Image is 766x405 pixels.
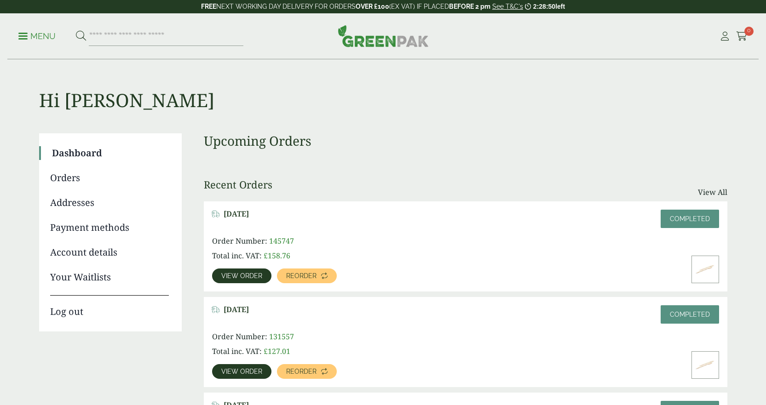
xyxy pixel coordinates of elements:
[212,236,267,246] span: Order Number:
[269,331,294,342] span: 131557
[50,270,169,284] a: Your Waitlists
[201,3,216,10] strong: FREE
[269,236,294,246] span: 145747
[212,364,271,379] a: View order
[50,196,169,210] a: Addresses
[277,364,337,379] a: Reorder
[212,346,262,356] span: Total inc. VAT:
[264,346,290,356] bdi: 127.01
[221,273,262,279] span: View order
[50,221,169,234] a: Payment methods
[670,311,710,318] span: Completed
[224,305,249,314] span: [DATE]
[212,331,267,342] span: Order Number:
[286,368,317,375] span: Reorder
[50,171,169,185] a: Orders
[277,268,337,283] a: Reorder
[52,146,169,160] a: Dashboard
[533,3,555,10] span: 2:28:50
[264,346,268,356] span: £
[692,352,719,378] img: 2920033-Gun-Shaped-Bamboo-Skewer-120mm-300x200.jpg
[555,3,565,10] span: left
[39,60,727,111] h1: Hi [PERSON_NAME]
[449,3,490,10] strong: BEFORE 2 pm
[744,27,754,36] span: 0
[698,187,727,198] a: View All
[212,268,271,283] a: View order
[719,32,731,41] i: My Account
[264,251,268,261] span: £
[264,251,290,261] bdi: 158.76
[356,3,389,10] strong: OVER £100
[18,31,56,40] a: Menu
[692,256,719,283] img: 2920033-Gun-Shaped-Bamboo-Skewer-120mm-300x200.jpg
[338,25,429,47] img: GreenPak Supplies
[204,178,272,190] h3: Recent Orders
[204,133,727,149] h3: Upcoming Orders
[50,245,169,259] a: Account details
[224,210,249,218] span: [DATE]
[18,31,56,42] p: Menu
[221,368,262,375] span: View order
[736,32,748,41] i: Cart
[50,295,169,319] a: Log out
[286,273,317,279] span: Reorder
[736,29,748,43] a: 0
[492,3,523,10] a: See T&C's
[212,251,262,261] span: Total inc. VAT:
[670,215,710,222] span: Completed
